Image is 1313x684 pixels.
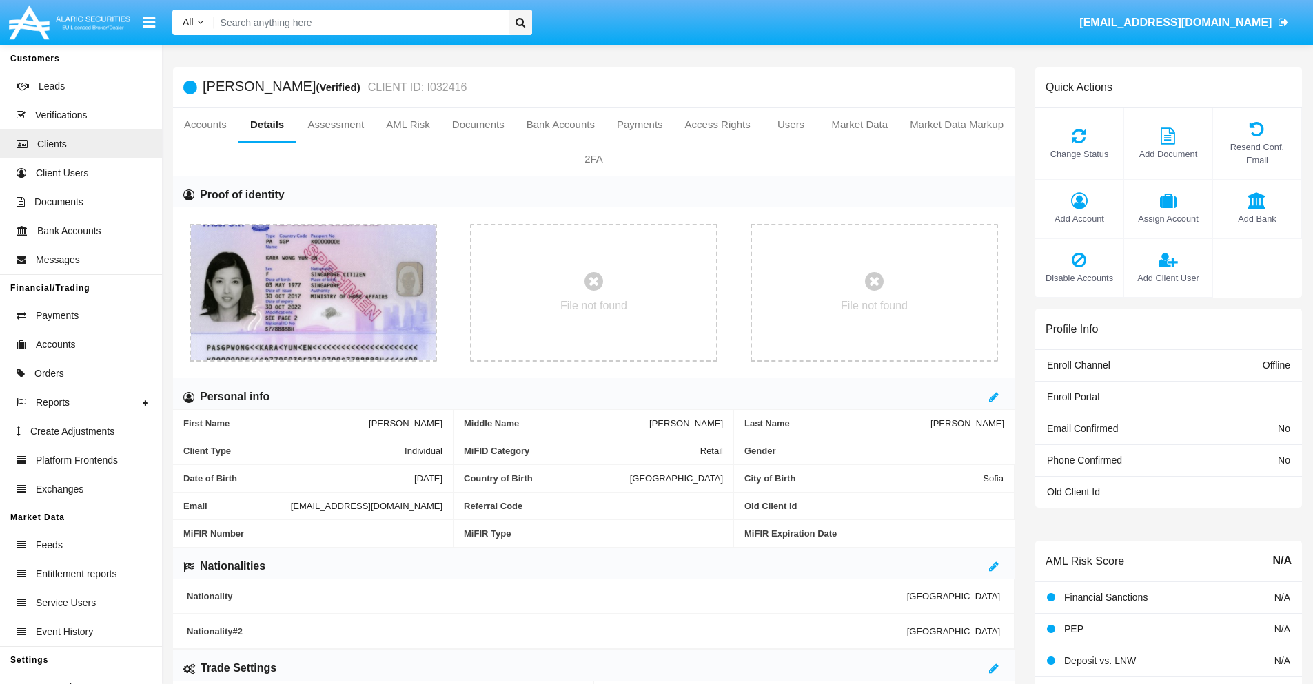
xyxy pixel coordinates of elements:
[36,338,76,352] span: Accounts
[34,195,83,209] span: Documents
[375,108,441,141] a: AML Risk
[1073,3,1296,42] a: [EMAIL_ADDRESS][DOMAIN_NAME]
[1047,423,1118,434] span: Email Confirmed
[762,108,821,141] a: Users
[899,108,1015,141] a: Market Data Markup
[291,501,442,511] span: [EMAIL_ADDRESS][DOMAIN_NAME]
[630,473,723,484] span: [GEOGRAPHIC_DATA]
[34,366,64,381] span: Orders
[441,108,516,141] a: Documents
[36,395,70,410] span: Reports
[1220,141,1294,167] span: Resend Conf. Email
[907,591,1000,601] span: [GEOGRAPHIC_DATA]
[744,528,1004,539] span: MiFIR Expiration Date
[365,82,467,93] small: CLIENT ID: I032416
[200,559,265,574] h6: Nationalities
[37,224,101,238] span: Bank Accounts
[36,253,80,267] span: Messages
[1047,391,1099,402] span: Enroll Portal
[203,79,467,95] h5: [PERSON_NAME]
[820,108,899,141] a: Market Data
[744,473,983,484] span: City of Birth
[1263,360,1290,371] span: Offline
[1064,655,1136,666] span: Deposit vs. LNW
[183,528,442,539] span: MiFIR Number
[1046,322,1098,335] h6: Profile Info
[983,473,1004,484] span: Sofia
[1272,552,1292,569] span: N/A
[1131,147,1205,160] span: Add Document
[36,538,63,552] span: Feeds
[36,482,83,497] span: Exchanges
[183,446,405,456] span: Client Type
[1047,486,1100,497] span: Old Client Id
[36,166,88,180] span: Client Users
[36,625,93,639] span: Event History
[39,79,65,94] span: Leads
[187,591,907,601] span: Nationality
[1131,212,1205,225] span: Assign Account
[1274,623,1290,634] span: N/A
[1064,623,1083,634] span: PEP
[183,418,369,428] span: First Name
[7,2,132,43] img: Logo image
[1278,423,1290,434] span: No
[201,661,276,676] h6: Trade Settings
[464,418,649,428] span: Middle Name
[36,453,118,468] span: Platform Frontends
[744,501,1004,511] span: Old Client Id
[1079,17,1272,28] span: [EMAIL_ADDRESS][DOMAIN_NAME]
[37,137,67,152] span: Clients
[1220,212,1294,225] span: Add Bank
[1064,592,1148,603] span: Financial Sanctions
[296,108,375,141] a: Assessment
[1042,147,1117,160] span: Change Status
[744,446,1004,456] span: Gender
[369,418,442,428] span: [PERSON_NAME]
[238,108,297,141] a: Details
[187,626,907,636] span: Nationality #2
[414,473,442,484] span: [DATE]
[405,446,442,456] span: Individual
[1278,455,1290,466] span: No
[214,10,504,35] input: Search
[464,501,723,511] span: Referral Code
[183,17,194,28] span: All
[1131,271,1205,284] span: Add Client User
[30,424,114,439] span: Create Adjustments
[1042,271,1117,284] span: Disable Accounts
[649,418,723,428] span: [PERSON_NAME]
[200,389,269,404] h6: Personal info
[183,501,291,511] span: Email
[1047,455,1122,466] span: Phone Confirmed
[36,309,79,323] span: Payments
[183,473,414,484] span: Date of Birth
[316,79,364,95] div: (Verified)
[700,446,723,456] span: Retail
[1274,592,1290,603] span: N/A
[907,626,1000,636] span: [GEOGRAPHIC_DATA]
[930,418,1004,428] span: [PERSON_NAME]
[1046,555,1124,568] h6: AML Risk Score
[36,567,117,581] span: Entitlement reports
[464,473,630,484] span: Country of Birth
[36,596,96,610] span: Service Users
[172,15,214,30] a: All
[1046,81,1112,94] h6: Quick Actions
[200,187,285,203] h6: Proof of identity
[1047,360,1110,371] span: Enroll Channel
[464,528,723,539] span: MiFIR Type
[173,108,238,141] a: Accounts
[35,108,87,123] span: Verifications
[606,108,674,141] a: Payments
[1274,655,1290,666] span: N/A
[744,418,930,428] span: Last Name
[1042,212,1117,225] span: Add Account
[173,143,1015,176] a: 2FA
[674,108,762,141] a: Access Rights
[464,446,700,456] span: MiFID Category
[516,108,606,141] a: Bank Accounts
